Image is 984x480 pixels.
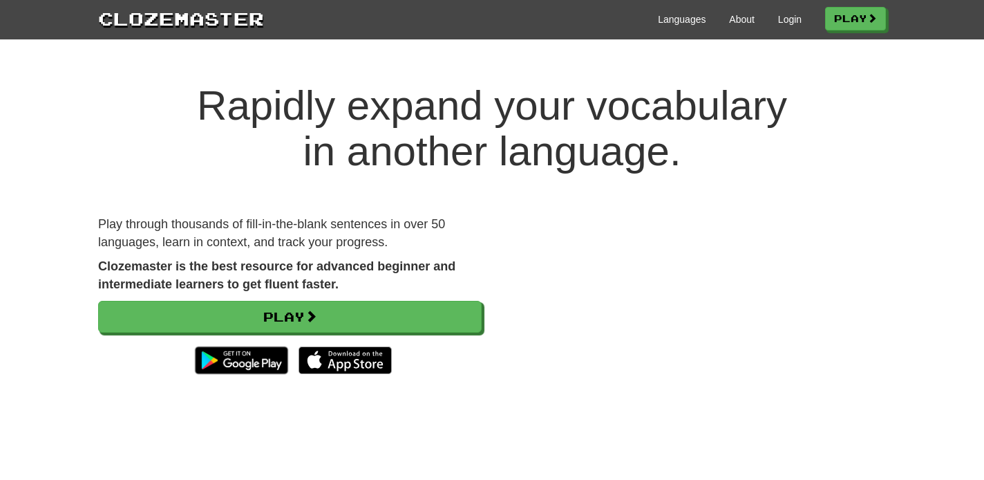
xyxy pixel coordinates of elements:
[778,12,802,26] a: Login
[98,6,264,31] a: Clozemaster
[98,301,482,333] a: Play
[729,12,755,26] a: About
[299,347,392,374] img: Download_on_the_App_Store_Badge_US-UK_135x40-25178aeef6eb6b83b96f5f2d004eda3bffbb37122de64afbaef7...
[98,216,482,251] p: Play through thousands of fill-in-the-blank sentences in over 50 languages, learn in context, and...
[98,259,455,291] strong: Clozemaster is the best resource for advanced beginner and intermediate learners to get fluent fa...
[188,340,295,381] img: Get it on Google Play
[825,7,886,30] a: Play
[658,12,706,26] a: Languages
